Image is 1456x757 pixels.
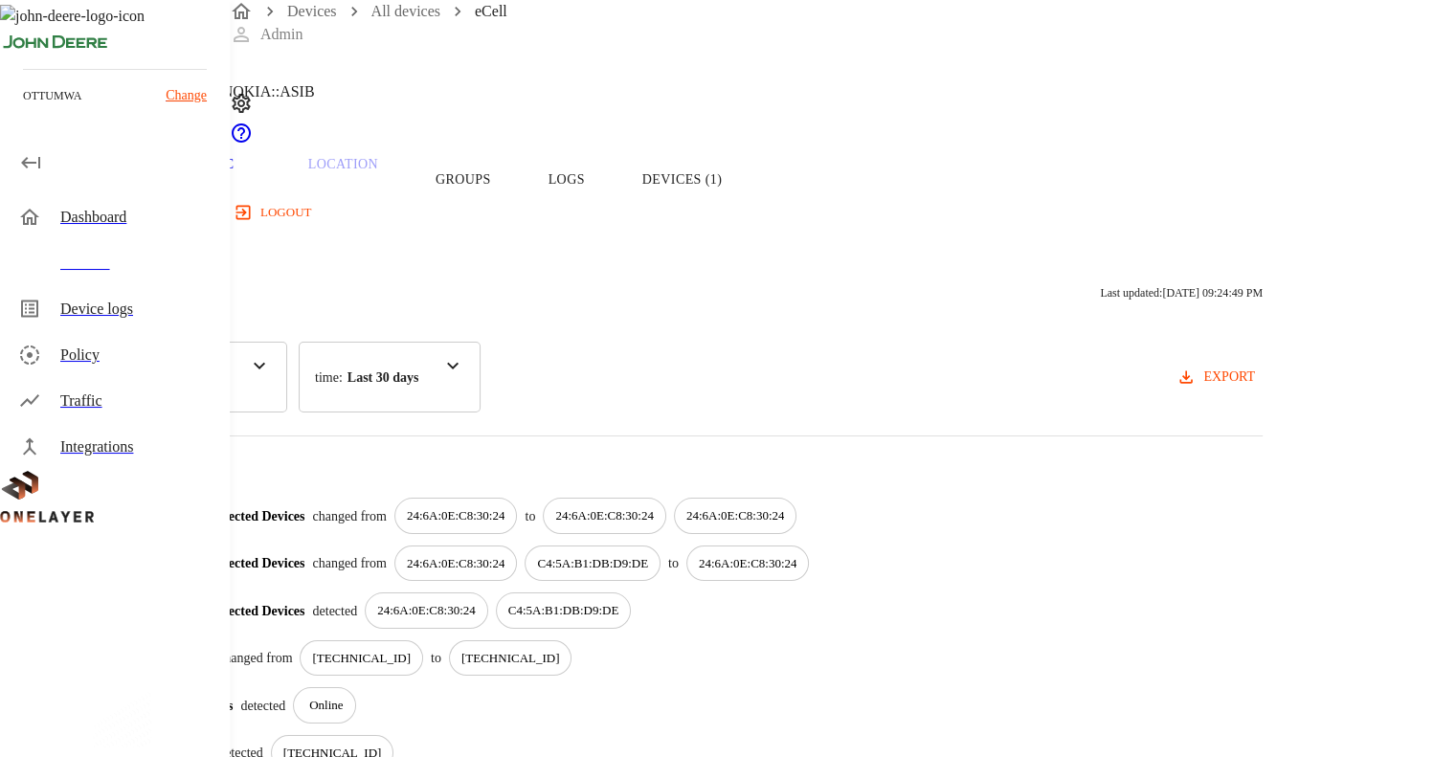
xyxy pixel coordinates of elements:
[525,506,535,526] p: to
[461,649,560,668] p: [TECHNICAL_ID]
[377,601,476,620] p: 24:6A:0E:C8:30:24
[407,554,505,573] p: 24:6A:0E:C8:30:24
[508,601,619,620] p: C4:5A:B1:DB:D9:DE
[313,553,387,573] p: changed from
[555,506,654,525] p: 24:6A:0E:C8:30:24
[48,459,1263,482] p: 9 results
[315,367,343,388] p: time :
[1173,360,1263,395] button: export
[309,696,343,715] p: Online
[287,3,337,19] a: Devices
[668,553,679,573] p: to
[218,648,292,668] p: changed from
[260,23,302,46] p: Admin
[431,648,441,668] p: to
[197,601,304,621] p: Connected Devices
[230,131,253,147] span: Support Portal
[197,553,304,573] p: Connected Devices
[312,649,411,668] p: [TECHNICAL_ID]
[313,601,358,621] p: detected
[686,506,785,525] p: 24:6A:0E:C8:30:24
[407,506,505,525] p: 24:6A:0E:C8:30:24
[313,506,387,526] p: changed from
[537,554,648,573] p: C4:5A:B1:DB:D9:DE
[1100,284,1263,301] p: Last updated: [DATE] 09:24:49 PM
[240,696,285,716] p: detected
[197,506,304,526] p: Connected Devices
[230,197,1456,228] a: logout
[230,197,319,228] button: logout
[230,131,253,147] a: onelayer-support
[347,367,419,388] p: Last 30 days
[371,3,440,19] a: All devices
[699,554,797,573] p: 24:6A:0E:C8:30:24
